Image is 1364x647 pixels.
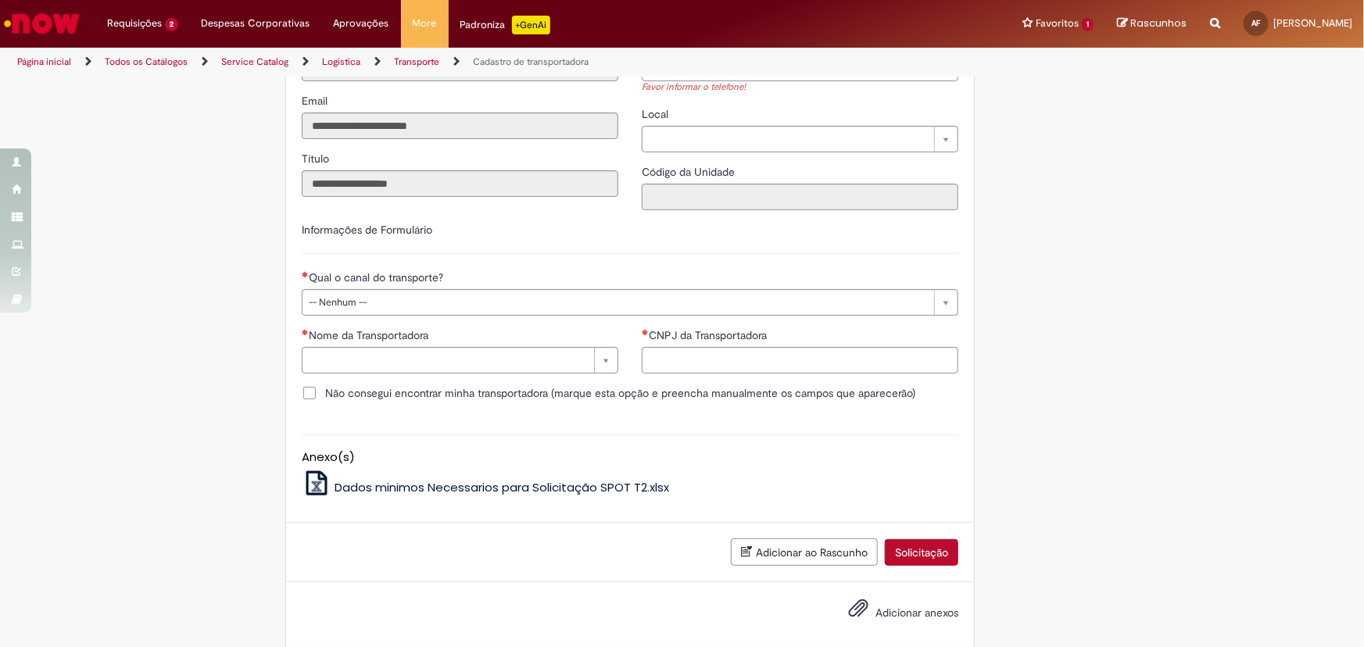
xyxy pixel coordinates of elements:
button: Adicionar anexos [844,594,872,630]
button: Adicionar ao Rascunho [731,538,878,566]
a: Logistica [322,55,360,68]
a: Service Catalog [221,55,288,68]
ul: Trilhas de página [12,48,897,77]
span: -- Nenhum -- [309,290,926,315]
img: ServiceNow [2,8,82,39]
span: Necessários - Nome da Transportadora [309,328,431,342]
span: [PERSON_NAME] [1273,16,1352,30]
a: Cadastro de transportadora [473,55,589,68]
a: Limpar campo Nome da Transportadora [302,347,618,374]
span: Adicionar anexos [875,606,958,620]
span: 1 [1082,18,1094,31]
div: Padroniza [460,16,550,34]
span: Necessários [302,329,309,335]
a: Limpar campo Local [642,126,958,152]
a: Dados minimos Necessarios para Solicitação SPOT T2.xlsx [302,479,669,495]
span: AF [1252,18,1261,28]
span: Aprovações [334,16,389,31]
p: +GenAi [512,16,550,34]
span: Não consegui encontrar minha transportadora (marque esta opção e preencha manualmente os campos q... [325,385,915,401]
span: Somente leitura - Email [302,94,331,108]
button: Solicitação [885,539,958,566]
a: Transporte [394,55,439,68]
input: Título [302,170,618,197]
h5: Anexo(s) [302,451,958,464]
span: Necessários [642,329,649,335]
span: Requisições [107,16,162,31]
a: Todos os Catálogos [105,55,188,68]
span: CNPJ da Transportadora [649,328,770,342]
input: Código da Unidade [642,184,958,210]
span: 2 [165,18,178,31]
span: Qual o canal do transporte? [309,270,446,284]
span: Favoritos [1036,16,1079,31]
div: Favor informar o telefone! [642,81,958,95]
input: CNPJ da Transportadora [642,347,958,374]
label: Informações de Formulário [302,223,432,237]
label: Somente leitura - Título [302,151,332,166]
span: Somente leitura - Título [302,152,332,166]
span: Local [642,107,671,121]
span: Dados minimos Necessarios para Solicitação SPOT T2.xlsx [335,479,669,495]
label: Somente leitura - Código da Unidade [642,164,738,180]
span: Necessários [302,271,309,277]
span: Rascunhos [1130,16,1187,30]
a: Página inicial [17,55,71,68]
span: Somente leitura - Código da Unidade [642,165,738,179]
a: Rascunhos [1117,16,1187,31]
input: Email [302,113,618,139]
label: Somente leitura - Email [302,93,331,109]
span: Despesas Corporativas [202,16,310,31]
span: More [413,16,437,31]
